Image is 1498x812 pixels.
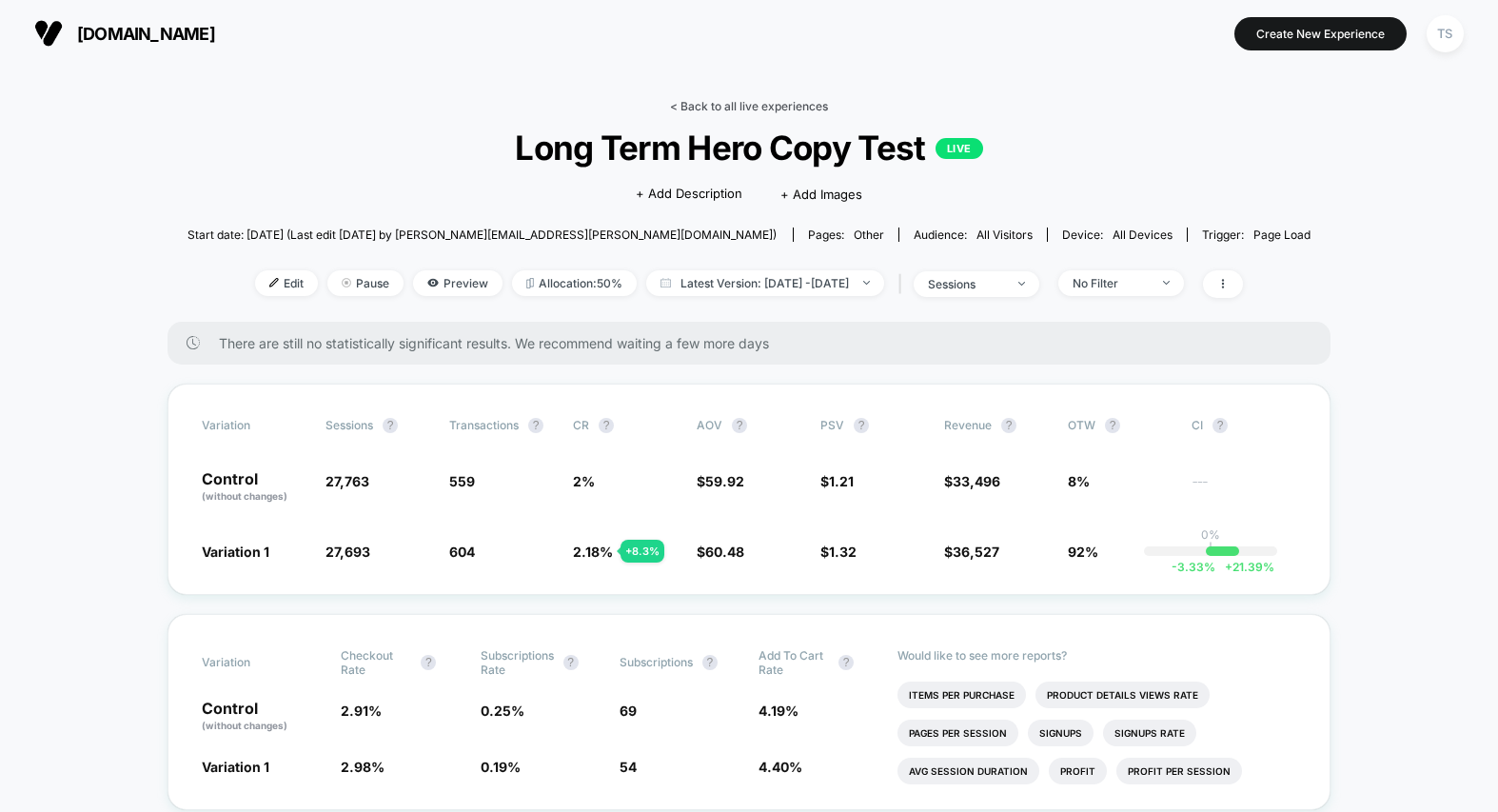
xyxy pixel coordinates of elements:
span: Allocation: 50% [512,270,637,296]
button: ? [1105,418,1120,433]
li: Profit Per Session [1116,758,1242,784]
span: $ [697,473,744,489]
span: All Visitors [976,228,1033,242]
button: ? [838,655,854,670]
button: [DOMAIN_NAME] [29,18,221,49]
span: 1.21 [829,473,854,489]
div: No Filter [1073,276,1149,290]
span: --- [1192,476,1296,504]
span: 2.98 % [341,759,384,775]
span: AOV [697,418,722,432]
button: ? [421,655,436,670]
button: ? [563,655,579,670]
span: Transactions [449,418,519,432]
span: 27,693 [325,544,370,560]
button: ? [732,418,747,433]
li: Signups [1028,720,1094,746]
span: (without changes) [202,490,287,502]
span: Sessions [325,418,373,432]
p: Control [202,471,306,504]
span: Pause [327,270,404,296]
span: all devices [1113,228,1173,242]
img: end [342,278,351,287]
img: calendar [660,278,671,287]
span: Checkout Rate [341,648,411,677]
span: Subscriptions Rate [481,648,554,677]
img: end [1163,281,1170,285]
span: Revenue [944,418,992,432]
span: Subscriptions [620,655,693,669]
span: Long Term Hero Copy Test [244,128,1254,168]
span: Variation [202,648,306,677]
a: < Back to all live experiences [670,99,828,113]
span: + [1225,560,1232,574]
li: Signups Rate [1103,720,1196,746]
span: 2.91 % [341,703,382,719]
span: Preview [413,270,503,296]
p: LIVE [936,138,983,159]
span: 69 [620,703,637,719]
img: end [1018,282,1025,286]
span: 27,763 [325,473,369,489]
span: Add To Cart Rate [759,648,829,677]
span: 54 [620,759,637,775]
span: 0.25 % [481,703,524,719]
span: OTW [1068,418,1173,433]
span: (without changes) [202,720,287,731]
span: 2.18 % [573,544,613,560]
span: 2 % [573,473,595,489]
p: | [1209,542,1212,556]
span: Variation [202,418,306,433]
span: 60.48 [705,544,744,560]
button: TS [1421,14,1469,53]
li: Pages Per Session [897,720,1018,746]
span: CR [573,418,589,432]
span: + Add Images [780,187,862,202]
span: $ [944,544,999,560]
span: $ [820,473,854,489]
span: Variation 1 [202,544,269,560]
span: 559 [449,473,475,489]
span: Edit [255,270,318,296]
div: Audience: [914,228,1033,242]
p: Would like to see more reports? [897,648,1296,663]
span: $ [944,473,1000,489]
span: 92% [1068,544,1098,560]
button: ? [854,418,869,433]
span: 36,527 [953,544,999,560]
img: end [863,281,870,285]
button: ? [702,655,718,670]
img: Visually logo [34,19,63,48]
span: 0.19 % [481,759,521,775]
li: Product Details Views Rate [1035,682,1210,708]
span: Device: [1047,228,1187,242]
span: $ [820,544,857,560]
div: TS [1427,15,1464,52]
span: + Add Description [636,185,742,204]
span: 604 [449,544,475,560]
span: 1.32 [829,544,857,560]
span: $ [697,544,744,560]
button: ? [1001,418,1016,433]
li: Avg Session Duration [897,758,1039,784]
button: ? [528,418,543,433]
li: Profit [1049,758,1107,784]
span: There are still no statistically significant results. We recommend waiting a few more days [219,335,1292,351]
li: Items Per Purchase [897,682,1026,708]
span: 8% [1068,473,1090,489]
div: Trigger: [1202,228,1311,242]
span: PSV [820,418,844,432]
div: + 8.3 % [621,540,664,563]
span: Start date: [DATE] (Last edit [DATE] by [PERSON_NAME][EMAIL_ADDRESS][PERSON_NAME][DOMAIN_NAME]) [187,228,777,242]
span: 33,496 [953,473,1000,489]
img: edit [269,278,279,287]
button: ? [599,418,614,433]
span: 21.39 % [1215,560,1274,574]
span: | [894,270,914,298]
img: rebalance [526,278,534,288]
span: Page Load [1253,228,1311,242]
div: sessions [928,277,1004,291]
p: Control [202,701,322,733]
span: -3.33 % [1172,560,1215,574]
span: other [854,228,884,242]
